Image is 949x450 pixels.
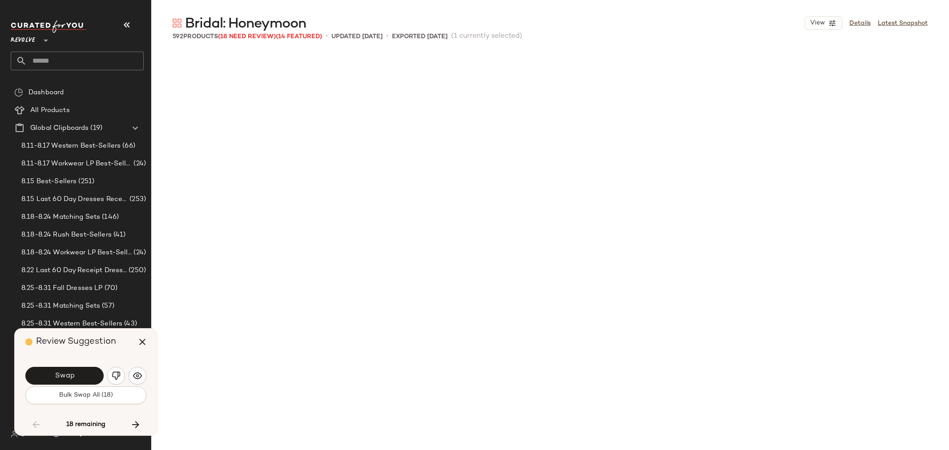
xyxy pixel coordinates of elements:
button: Swap [25,367,104,385]
span: All Products [30,105,70,116]
span: Swap [54,372,74,380]
p: Exported [DATE] [392,32,448,41]
span: Bulk Swap All (18) [59,392,113,399]
span: (1 currently selected) [451,31,522,42]
span: 18 remaining [66,421,105,429]
span: Review Suggestion [36,337,116,346]
img: cfy_white_logo.C9jOOHJF.svg [11,20,86,33]
span: 8.11-8.17 Workwear LP Best-Sellers [21,159,132,169]
span: (24) [132,248,146,258]
img: svg%3e [112,371,121,380]
span: 8.25-8.31 Fall Dresses LP [21,283,103,293]
span: (41) [112,230,126,240]
span: 8.18-8.24 Workwear LP Best-Sellers [21,248,132,258]
p: updated [DATE] [331,32,383,41]
span: (66) [121,141,135,151]
span: (70) [103,283,118,293]
img: svg%3e [14,88,23,97]
span: 592 [173,33,183,40]
a: Details [849,19,871,28]
span: Global Clipboards [30,123,89,133]
img: svg%3e [11,430,18,438]
button: Bulk Swap All (18) [25,386,146,404]
span: (14 Featured) [276,33,322,40]
span: (146) [100,212,119,222]
span: 8.18-8.24 Rush Best-Sellers [21,230,112,240]
span: 8.15 Best-Sellers [21,177,77,187]
span: (19) [89,123,102,133]
span: 8.25-8.31 Western Best-Sellers [21,319,122,329]
span: (253) [128,194,146,205]
span: (57) [100,301,114,311]
span: Revolve [11,30,35,46]
span: (251) [77,177,94,187]
span: (250) [127,265,146,276]
span: 8.22 Last 60 Day Receipt Dresses [21,265,127,276]
span: • [326,31,328,42]
a: Latest Snapshot [878,19,928,28]
img: svg%3e [173,19,182,28]
span: Bridal: Honeymoon [185,15,306,33]
span: 8.11-8.17 Western Best-Sellers [21,141,121,151]
span: Dashboard [28,88,64,98]
span: (43) [122,319,137,329]
span: 8.15 Last 60 Day Dresses Receipt [21,194,128,205]
span: (18 Need Review) [218,33,276,40]
button: View [805,16,842,30]
div: Products [173,32,322,41]
span: 8.18-8.24 Matching Sets [21,212,100,222]
img: svg%3e [133,371,142,380]
span: (24) [132,159,146,169]
span: • [386,31,388,42]
span: View [810,20,825,27]
span: 8.25-8.31 Matching Sets [21,301,100,311]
